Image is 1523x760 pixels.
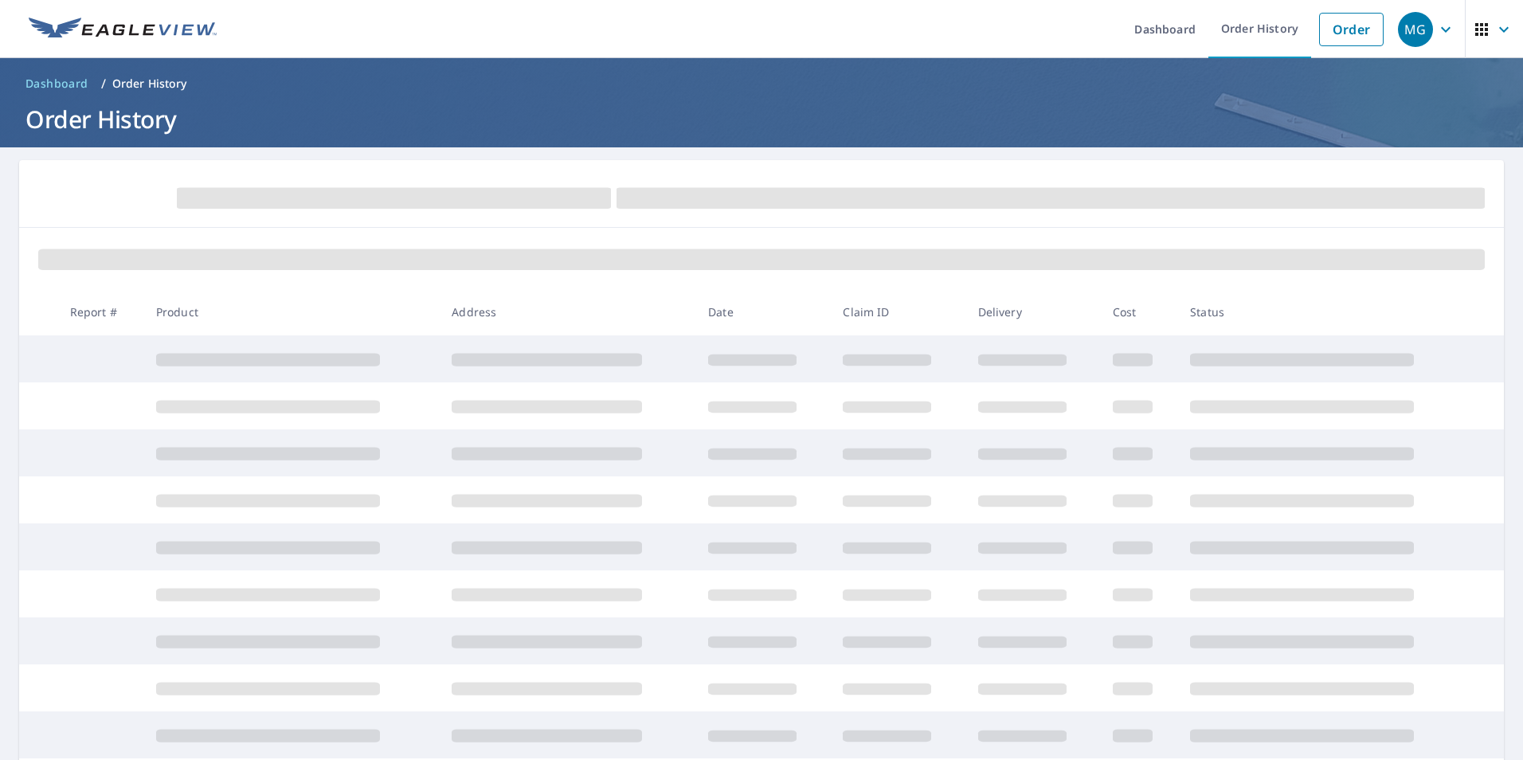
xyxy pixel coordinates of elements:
th: Date [695,288,830,335]
th: Product [143,288,440,335]
a: Order [1319,13,1384,46]
span: Dashboard [25,76,88,92]
a: Dashboard [19,71,95,96]
div: MG [1398,12,1433,47]
li: / [101,74,106,93]
th: Delivery [965,288,1100,335]
p: Order History [112,76,187,92]
th: Status [1177,288,1474,335]
nav: breadcrumb [19,71,1504,96]
th: Address [439,288,695,335]
th: Report # [57,288,143,335]
th: Claim ID [830,288,965,335]
img: EV Logo [29,18,217,41]
th: Cost [1100,288,1177,335]
h1: Order History [19,103,1504,135]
